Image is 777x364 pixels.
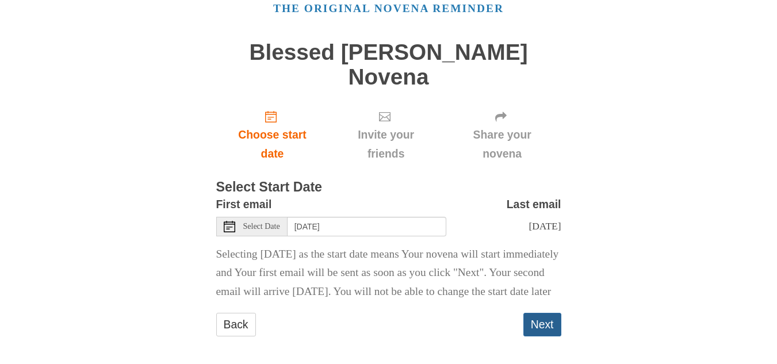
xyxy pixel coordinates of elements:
a: Choose start date [216,101,329,169]
label: First email [216,195,272,214]
div: Click "Next" to confirm your start date first. [443,101,561,169]
div: Click "Next" to confirm your start date first. [328,101,443,169]
span: Select Date [243,223,280,231]
span: Choose start date [228,125,317,163]
h3: Select Start Date [216,180,561,195]
a: The original novena reminder [273,2,504,14]
button: Next [523,313,561,336]
a: Back [216,313,256,336]
p: Selecting [DATE] as the start date means Your novena will start immediately and Your first email ... [216,245,561,302]
input: Use the arrow keys to pick a date [288,217,446,236]
span: [DATE] [529,220,561,232]
h1: Blessed [PERSON_NAME] Novena [216,40,561,89]
span: Invite your friends [340,125,431,163]
span: Share your novena [455,125,550,163]
label: Last email [507,195,561,214]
